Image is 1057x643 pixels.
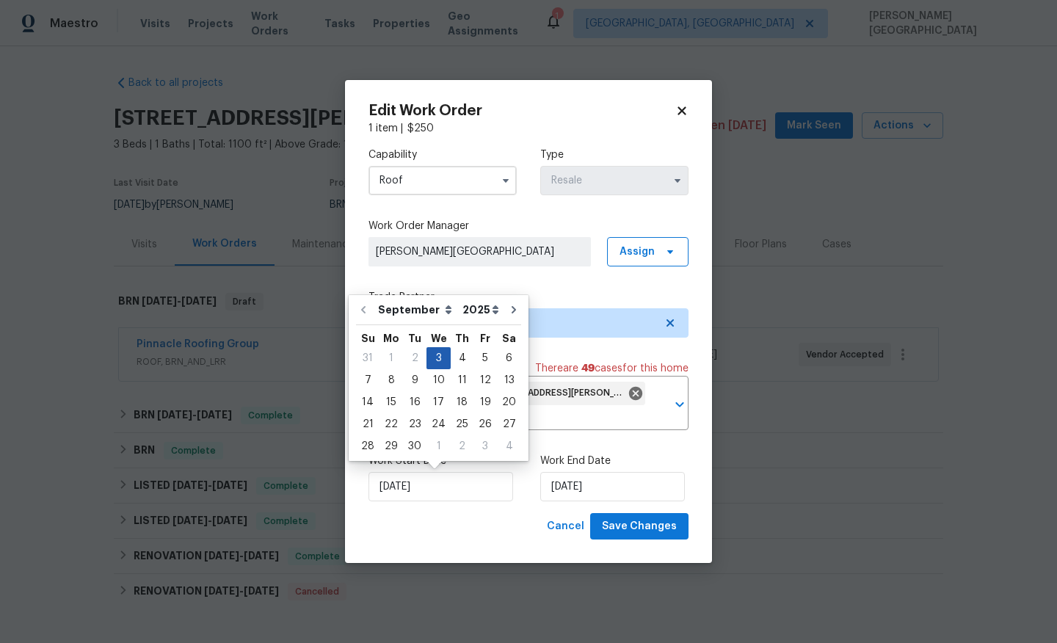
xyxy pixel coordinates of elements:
div: 6 [497,348,521,368]
select: Year [459,299,503,321]
div: Thu Sep 18 2025 [451,391,473,413]
div: 8 [379,370,403,390]
h2: Edit Work Order [368,103,675,118]
div: Sun Aug 31 2025 [356,347,379,369]
div: Mon Sep 15 2025 [379,391,403,413]
abbr: Thursday [455,333,469,344]
div: Fri Sep 19 2025 [473,391,497,413]
div: 21 [356,414,379,435]
div: 4 [497,436,521,457]
div: Tue Sep 23 2025 [403,413,426,435]
div: 25 [451,414,473,435]
div: Tue Sep 30 2025 [403,435,426,457]
div: Thu Oct 02 2025 [451,435,473,457]
button: Show options [497,172,515,189]
div: Sun Sep 14 2025 [356,391,379,413]
div: 23 [403,414,426,435]
div: Wed Sep 24 2025 [426,413,451,435]
input: Select... [540,166,689,195]
abbr: Wednesday [431,333,447,344]
div: Sat Sep 27 2025 [497,413,521,435]
div: 14 [356,392,379,413]
div: 7 [356,370,379,390]
div: 4 [451,348,473,368]
div: 2 [403,348,426,368]
div: Tue Sep 09 2025 [403,369,426,391]
abbr: Saturday [502,333,516,344]
div: 5 [473,348,497,368]
button: Open [669,394,690,415]
div: Mon Sep 22 2025 [379,413,403,435]
label: Capability [368,148,517,162]
div: Fri Sep 05 2025 [473,347,497,369]
label: Trade Partner [368,290,689,305]
div: 1 [426,436,451,457]
div: 16 [403,392,426,413]
div: Sat Sep 20 2025 [497,391,521,413]
div: 24 [426,414,451,435]
div: 28 [356,436,379,457]
div: 31 [356,348,379,368]
input: M/D/YYYY [368,472,513,501]
div: 17 [426,392,451,413]
span: Save Changes [602,517,677,536]
div: 29 [379,436,403,457]
abbr: Friday [480,333,490,344]
div: 13 [497,370,521,390]
div: 11 [451,370,473,390]
div: 27 [497,414,521,435]
button: Show options [669,172,686,189]
div: 22 [379,414,403,435]
div: 26 [473,414,497,435]
span: $ 250 [407,123,434,134]
div: Tue Sep 16 2025 [403,391,426,413]
div: Wed Oct 01 2025 [426,435,451,457]
abbr: Sunday [361,333,375,344]
span: 49 [581,363,595,374]
button: Go to next month [503,295,525,324]
span: There are case s for this home [535,361,689,376]
div: 1 item | [368,121,689,136]
label: Work Order Manager [368,219,689,233]
button: Save Changes [590,513,689,540]
button: Go to previous month [352,295,374,324]
button: Cancel [541,513,590,540]
div: 9 [403,370,426,390]
div: 10 [426,370,451,390]
div: 2 [451,436,473,457]
div: Wed Sep 03 2025 [426,347,451,369]
span: Assign [620,244,655,259]
div: Sat Sep 13 2025 [497,369,521,391]
div: Sun Sep 28 2025 [356,435,379,457]
input: M/D/YYYY [540,472,685,501]
div: Mon Sep 29 2025 [379,435,403,457]
div: 18 [451,392,473,413]
div: Fri Sep 12 2025 [473,369,497,391]
div: 20 [497,392,521,413]
div: 12 [473,370,497,390]
div: Wed Sep 17 2025 [426,391,451,413]
div: 15 [379,392,403,413]
div: Thu Sep 11 2025 [451,369,473,391]
div: Sat Oct 04 2025 [497,435,521,457]
div: Mon Sep 01 2025 [379,347,403,369]
div: 1 [379,348,403,368]
div: Mon Sep 08 2025 [379,369,403,391]
label: Type [540,148,689,162]
div: Sun Sep 07 2025 [356,369,379,391]
div: Fri Oct 03 2025 [473,435,497,457]
div: 19 [473,392,497,413]
div: Sun Sep 21 2025 [356,413,379,435]
abbr: Monday [383,333,399,344]
span: [PERSON_NAME][GEOGRAPHIC_DATA] [376,244,584,259]
div: Tue Sep 02 2025 [403,347,426,369]
select: Month [374,299,459,321]
div: Thu Sep 04 2025 [451,347,473,369]
div: 30 [403,436,426,457]
label: Work End Date [540,454,689,468]
abbr: Tuesday [408,333,421,344]
div: Thu Sep 25 2025 [451,413,473,435]
div: 3 [473,436,497,457]
input: Select... [368,166,517,195]
div: 3 [426,348,451,368]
